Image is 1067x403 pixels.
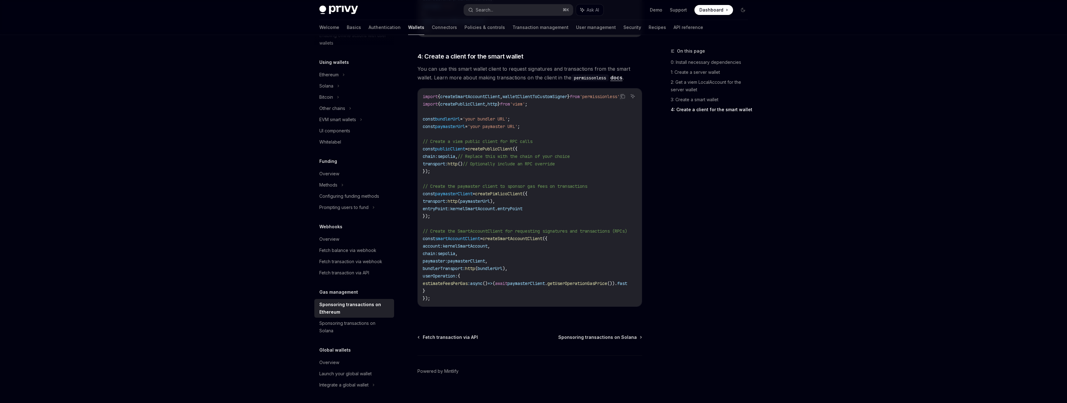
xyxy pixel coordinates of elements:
[319,247,376,254] div: Fetch balance via webhook
[478,266,503,271] span: bundlerUrl
[319,381,369,389] div: Integrate a global wallet
[432,20,457,35] a: Connectors
[580,94,620,99] span: 'permissionless'
[465,146,468,152] span: =
[558,334,637,340] span: Sponsoring transactions on Solana
[423,206,450,211] span: entryPoint:
[423,273,458,279] span: userOperation:
[571,74,609,81] code: permissonless
[674,20,703,35] a: API reference
[319,93,333,101] div: Bitcoin
[319,269,369,277] div: Fetch transaction via API
[314,267,394,278] a: Fetch transaction via API
[314,245,394,256] a: Fetch balance via webhook
[475,266,478,271] span: (
[503,94,567,99] span: walletClientToCustomSigner
[450,206,495,211] span: kernelSmartAccount
[423,146,435,152] span: const
[500,94,503,99] span: ,
[319,82,333,90] div: Solana
[423,139,532,144] span: // Create a viem public client for RPC calls
[417,368,459,374] a: Powered by Mintlify
[423,124,435,129] span: const
[423,213,430,219] span: });
[319,127,350,135] div: UI components
[314,136,394,148] a: Whitelabel
[475,191,522,197] span: createPimlicoClient
[483,281,488,286] span: ()
[423,228,627,234] span: // Create the SmartAccountClient for requesting signatures and transactions (RPCs)
[670,7,687,13] a: Support
[319,71,339,78] div: Ethereum
[314,256,394,267] a: Fetch transaction via webhook
[488,101,498,107] span: http
[498,101,500,107] span: }
[476,6,493,14] div: Search...
[671,77,753,95] a: 2: Get a viem LocalAccount for the server wallet
[495,206,498,211] span: .
[455,154,458,159] span: ,
[435,191,473,197] span: paymasterClient
[485,258,488,264] span: ,
[512,146,517,152] span: ({
[314,191,394,202] a: Configuring funding methods
[319,346,351,354] h5: Global wallets
[498,206,522,211] span: entryPoint
[417,64,642,82] span: You can use this smart wallet client to request signatures and transactions from the smart wallet...
[694,5,733,15] a: Dashboard
[417,52,523,61] span: 4: Create a client for the smart wallet
[423,116,435,122] span: const
[319,6,358,14] img: dark logo
[576,4,603,16] button: Ask AI
[319,170,339,178] div: Overview
[587,7,599,13] span: Ask AI
[738,5,748,15] button: Toggle dark mode
[458,198,460,204] span: (
[319,20,339,35] a: Welcome
[423,334,478,340] span: Fetch transaction via API
[617,281,627,286] span: fast
[423,266,465,271] span: bundlerTransport:
[423,161,448,167] span: transport:
[545,281,547,286] span: .
[619,92,627,100] button: Copy the contents from the code block
[319,223,342,230] h5: Webhooks
[507,116,510,122] span: ;
[438,94,440,99] span: {
[423,243,443,249] span: account:
[423,101,438,107] span: import
[542,236,547,241] span: ({
[314,299,394,318] a: Sponsoring transactions on Ethereum
[423,94,438,99] span: import
[423,236,435,241] span: const
[423,296,430,301] span: });
[465,124,468,129] span: =
[319,181,337,189] div: Methods
[448,198,458,204] span: http
[468,146,512,152] span: createPublicClient
[448,258,485,264] span: paymasterClient
[610,74,622,81] a: docs
[319,105,345,112] div: Other chains
[319,59,349,66] h5: Using wallets
[463,161,555,167] span: // Optionally include an RPC override
[522,191,527,197] span: ({
[319,320,390,334] div: Sponsoring transactions on Solana
[468,281,470,286] span: :
[443,243,488,249] span: kernelSmartAccount
[408,20,424,35] a: Wallets
[570,94,580,99] span: from
[418,334,478,340] a: Fetch transaction via API
[314,357,394,368] a: Overview
[629,92,637,100] button: Ask AI
[488,281,493,286] span: =>
[319,288,358,296] h5: Gas management
[435,146,465,152] span: publicClient
[468,124,517,129] span: 'your paymaster URL'
[650,7,662,13] a: Demo
[488,243,490,249] span: ,
[319,158,337,165] h5: Funding
[423,288,425,294] span: }
[458,154,570,159] span: // Replace this with the chain of your choice
[525,101,527,107] span: ;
